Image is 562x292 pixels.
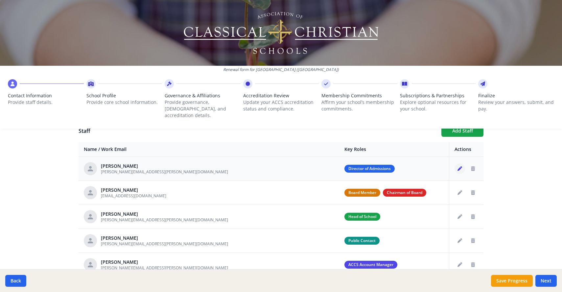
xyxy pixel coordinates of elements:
span: Contact Information [8,92,84,99]
span: Head of School [344,213,380,221]
div: [PERSON_NAME] [101,259,228,265]
div: [PERSON_NAME] [101,187,166,193]
p: Review your answers, submit, and pay. [478,99,554,112]
span: [PERSON_NAME][EMAIL_ADDRESS][PERSON_NAME][DOMAIN_NAME] [101,217,228,223]
button: Edit staff [455,211,465,222]
span: Board Member [344,189,380,197]
span: Public Contact [344,237,380,245]
p: Provide staff details. [8,99,84,106]
span: Finalize [478,92,554,99]
button: Save Progress [491,275,533,287]
button: Delete staff [468,163,478,174]
button: Delete staff [468,187,478,198]
span: School Profile [86,92,162,99]
button: Edit staff [455,163,465,174]
span: Accreditation Review [243,92,319,99]
button: Delete staff [468,259,478,270]
span: Director of Admissions [344,165,395,173]
div: [PERSON_NAME] [101,211,228,217]
span: [EMAIL_ADDRESS][DOMAIN_NAME] [101,193,166,199]
p: Provide governance, [DEMOGRAPHIC_DATA], and accreditation details. [165,99,241,119]
span: ACCS Account Manager [344,261,397,269]
button: Next [535,275,557,287]
span: Subscriptions & Partnerships [400,92,476,99]
img: Logo [183,10,380,56]
button: Delete staff [468,235,478,246]
span: [PERSON_NAME][EMAIL_ADDRESS][PERSON_NAME][DOMAIN_NAME] [101,265,228,271]
button: Edit staff [455,187,465,198]
th: Name / Work Email [79,142,339,157]
span: [PERSON_NAME][EMAIL_ADDRESS][PERSON_NAME][DOMAIN_NAME] [101,241,228,247]
button: Back [5,275,26,287]
th: Actions [449,142,484,157]
button: Edit staff [455,259,465,270]
p: Update your ACCS accreditation status and compliance. [243,99,319,112]
th: Key Roles [339,142,449,157]
button: Delete staff [468,211,478,222]
span: [PERSON_NAME][EMAIL_ADDRESS][PERSON_NAME][DOMAIN_NAME] [101,169,228,175]
div: [PERSON_NAME] [101,163,228,169]
p: Affirm your school’s membership commitments. [321,99,397,112]
div: [PERSON_NAME] [101,235,228,241]
span: Governance & Affiliations [165,92,241,99]
p: Explore optional resources for your school. [400,99,476,112]
span: Membership Commitments [321,92,397,99]
button: Edit staff [455,235,465,246]
p: Provide core school information. [86,99,162,106]
span: Chairman of Board [383,189,426,197]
